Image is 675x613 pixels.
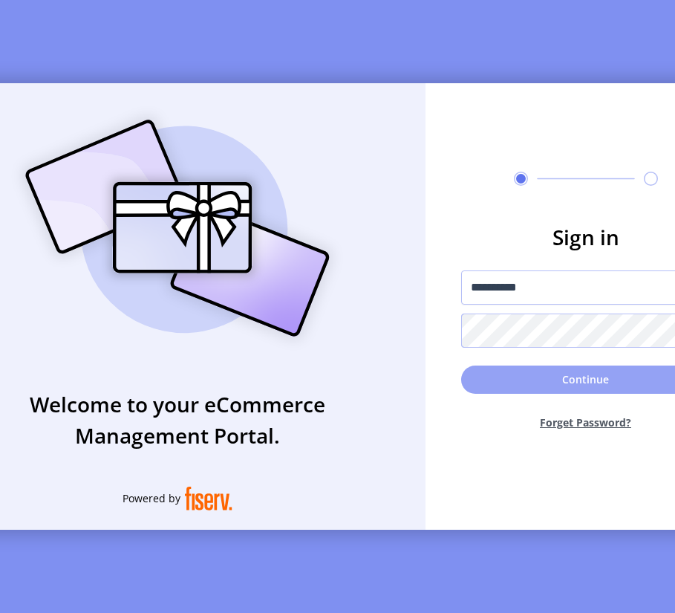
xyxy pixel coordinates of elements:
img: card_Illustration.svg [3,103,352,353]
span: Powered by [123,490,180,506]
